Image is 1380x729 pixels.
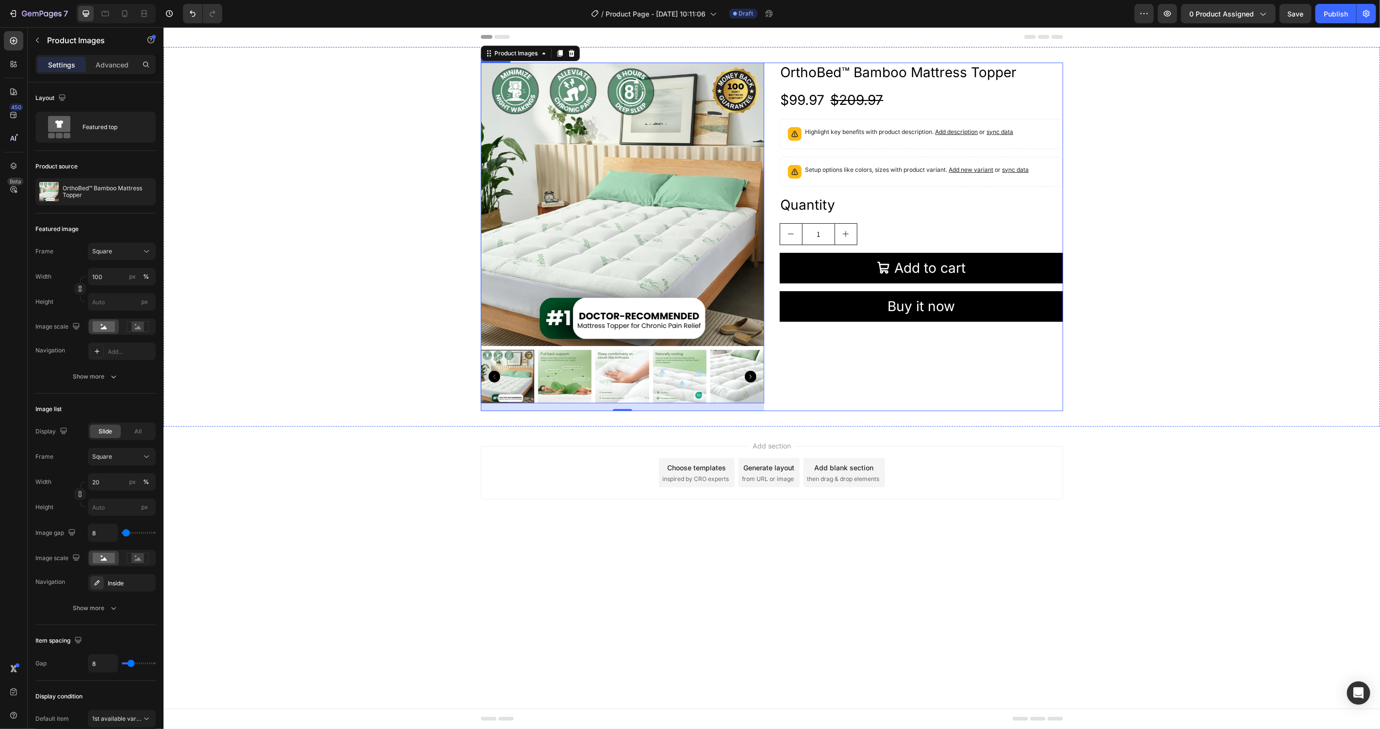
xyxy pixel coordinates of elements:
[616,264,900,295] button: Buy it now
[786,139,830,146] span: Add new variant
[585,414,631,424] span: Add section
[731,232,802,250] div: Add to cart
[141,298,148,305] span: px
[602,9,604,19] span: /
[35,346,65,355] div: Navigation
[164,27,1380,729] iframe: To enrich screen reader interactions, please activate Accessibility in Grammarly extension settings
[35,634,84,647] div: Item spacing
[672,197,693,217] button: increment
[616,226,900,256] button: Add to cart
[35,503,53,512] label: Height
[504,435,562,446] div: Choose templates
[99,427,112,436] span: Slide
[108,348,153,356] div: Add...
[35,368,156,385] button: Show more
[35,425,69,438] div: Display
[141,503,148,511] span: px
[35,599,156,617] button: Show more
[7,178,23,185] div: Beta
[73,603,118,613] div: Show more
[35,272,51,281] label: Width
[616,35,900,55] h2: OrthoBed™ Bamboo Mattress Topper
[47,34,130,46] p: Product Images
[1315,4,1356,23] button: Publish
[88,498,156,516] input: px
[92,452,112,461] span: Square
[616,167,900,188] div: Quantity
[830,139,866,146] span: or
[724,270,791,289] div: Buy it now
[499,447,566,456] span: inspired by CRO experts
[135,427,142,436] span: All
[9,103,23,111] div: 450
[127,271,138,282] button: %
[35,162,78,171] div: Product source
[92,247,112,256] span: Square
[325,344,337,355] button: Carousel Back Arrow
[666,63,721,83] div: $209.97
[143,272,149,281] div: %
[329,22,377,31] div: Product Images
[35,578,65,586] div: Navigation
[108,579,153,588] div: Inside
[88,448,156,465] button: Square
[1347,681,1370,705] div: Open Intercom Messenger
[617,197,639,217] button: decrement
[92,715,147,722] span: 1st available variant
[1324,9,1348,19] div: Publish
[1288,10,1304,18] span: Save
[581,344,593,355] button: Carousel Next Arrow
[35,552,82,565] div: Image scale
[35,452,53,461] label: Frame
[579,447,631,456] span: from URL or image
[616,63,662,83] div: $99.97
[651,435,710,446] div: Add blank section
[88,293,156,311] input: px
[35,298,53,306] label: Height
[64,8,68,19] p: 7
[1280,4,1312,23] button: Save
[39,182,59,201] img: product feature img
[129,478,136,486] div: px
[35,478,51,486] label: Width
[143,478,149,486] div: %
[35,320,82,333] div: Image scale
[1181,4,1276,23] button: 0 product assigned
[772,101,815,108] span: Add description
[35,92,68,105] div: Layout
[96,60,129,70] p: Advanced
[88,473,156,491] input: px%
[82,116,142,138] div: Featured top
[35,659,47,668] div: Gap
[48,60,75,70] p: Settings
[35,405,62,414] div: Image list
[129,272,136,281] div: px
[580,435,631,446] div: Generate layout
[140,476,152,488] button: px
[739,9,754,18] span: Draft
[140,271,152,282] button: px
[35,714,69,723] div: Default item
[88,243,156,260] button: Square
[823,101,850,108] span: sync data
[839,139,866,146] span: sync data
[35,527,78,540] div: Image gap
[88,524,117,542] input: Auto
[127,476,138,488] button: %
[1189,9,1254,19] span: 0 product assigned
[642,100,850,110] p: Highlight key benefits with product description.
[644,447,716,456] span: then drag & drop elements
[639,197,672,217] input: quantity
[88,655,117,672] input: Auto
[183,4,222,23] div: Undo/Redo
[63,185,152,199] p: OrthoBed™ Bamboo Mattress Topper
[88,710,156,728] button: 1st available variant
[35,225,79,233] div: Featured image
[4,4,72,23] button: 7
[642,138,866,148] p: Setup options like colors, sizes with product variant.
[606,9,706,19] span: Product Page - [DATE] 10:11:06
[88,268,156,285] input: px%
[35,247,53,256] label: Frame
[35,692,82,701] div: Display condition
[815,101,850,108] span: or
